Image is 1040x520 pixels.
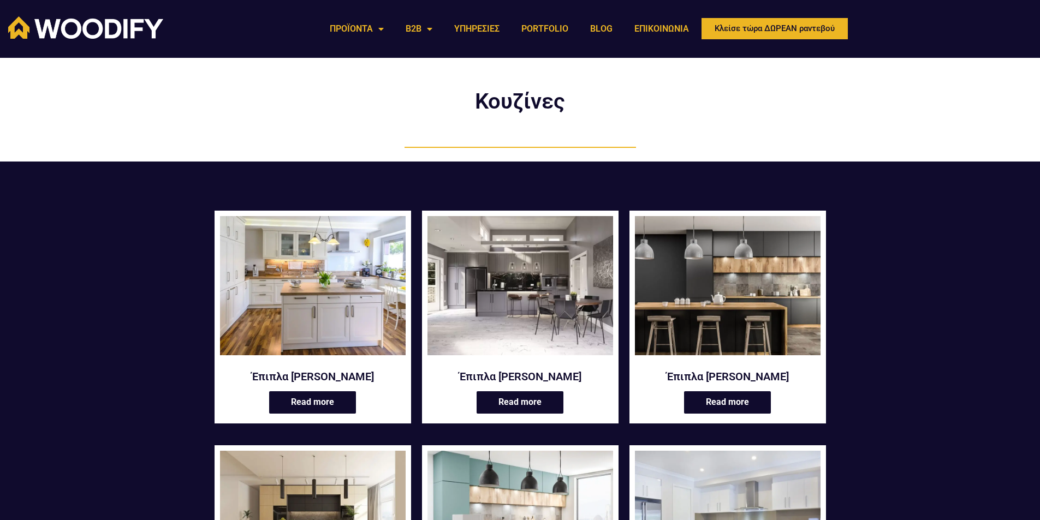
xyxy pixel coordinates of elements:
[635,216,821,362] a: Anakena κουζίνα
[269,391,356,414] a: Read more about “Έπιπλα κουζίνας Agonda”
[579,16,623,41] a: BLOG
[8,16,163,39] img: Woodify
[220,369,406,384] a: Έπιπλα [PERSON_NAME]
[395,16,443,41] a: B2B
[427,369,613,384] a: Έπιπλα [PERSON_NAME]
[635,369,821,384] a: Έπιπλα [PERSON_NAME]
[684,391,771,414] a: Read more about “Έπιπλα κουζίνας Anakena”
[700,16,849,41] a: Κλείσε τώρα ΔΩΡΕΑΝ ραντεβού
[319,16,395,41] a: ΠΡΟΪΟΝΤΑ
[220,216,406,362] a: Έπιπλα κουζίνας Agonda
[389,91,651,112] h2: Κουζίνες
[443,16,510,41] a: ΥΠΗΡΕΣΙΕΣ
[319,16,700,41] nav: Menu
[715,25,835,33] span: Κλείσε τώρα ΔΩΡΕΑΝ ραντεβού
[510,16,579,41] a: PORTFOLIO
[623,16,700,41] a: ΕΠΙΚΟΙΝΩΝΙΑ
[477,391,563,414] a: Read more about “Έπιπλα κουζίνας Alboran”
